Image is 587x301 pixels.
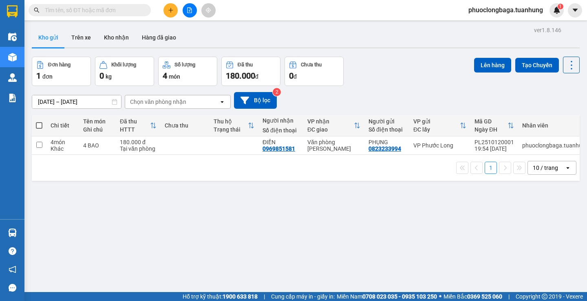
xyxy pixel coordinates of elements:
div: VP gửi [413,118,460,125]
button: caret-down [568,3,582,18]
input: Select a date range. [32,95,121,108]
strong: 1900 633 818 [223,293,258,300]
img: warehouse-icon [8,53,17,62]
div: Tại văn phòng [120,145,157,152]
div: Chưa thu [165,122,205,129]
span: | [508,292,510,301]
span: caret-down [572,7,579,14]
div: Số lượng [174,62,195,68]
div: ĐC lấy [413,126,460,133]
div: Ngày ĐH [474,126,508,133]
div: ĐC giao [307,126,354,133]
span: 0 [289,71,293,81]
button: Kho nhận [97,28,135,47]
button: 1 [485,162,497,174]
button: aim [201,3,216,18]
span: ⚪️ [439,295,441,298]
span: đ [255,73,258,80]
span: 4 [163,71,167,81]
th: Toggle SortBy [303,115,364,136]
div: Người gửi [369,118,405,125]
span: | [264,292,265,301]
input: Tìm tên, số ĐT hoặc mã đơn [45,6,141,15]
img: warehouse-icon [8,33,17,41]
div: Khác [51,145,75,152]
img: solution-icon [8,94,17,102]
button: Đơn hàng1đơn [32,57,91,86]
th: Toggle SortBy [210,115,258,136]
div: ĐIỀN [263,139,299,145]
div: VP Phước Long [413,142,466,149]
span: Miền Nam [337,292,437,301]
div: Khối lượng [111,62,136,68]
div: ver 1.8.146 [534,26,561,35]
img: warehouse-icon [8,228,17,237]
span: aim [205,7,211,13]
span: 1 [559,4,562,9]
sup: 2 [273,88,281,96]
button: Đã thu180.000đ [221,57,280,86]
div: Đơn hàng [48,62,71,68]
span: Hỗ trợ kỹ thuật: [183,292,258,301]
div: 0969851581 [263,145,295,152]
div: 10 / trang [533,164,558,172]
div: Mã GD [474,118,508,125]
div: PHỤNG [369,139,405,145]
button: Lên hàng [474,58,511,73]
span: copyright [542,294,547,299]
strong: 0708 023 035 - 0935 103 250 [362,293,437,300]
span: 180.000 [226,71,255,81]
span: question-circle [9,247,16,255]
span: kg [106,73,112,80]
div: Số điện thoại [263,127,299,134]
span: Miền Bắc [444,292,502,301]
div: Chọn văn phòng nhận [130,98,186,106]
div: Chi tiết [51,122,75,129]
div: Trạng thái [214,126,248,133]
div: Đã thu [238,62,253,68]
div: Đã thu [120,118,150,125]
div: 4 BAO [83,142,112,149]
th: Toggle SortBy [116,115,161,136]
button: file-add [183,3,197,18]
div: Ghi chú [83,126,112,133]
button: Hàng đã giao [135,28,183,47]
div: VP nhận [307,118,354,125]
div: 0823233994 [369,145,401,152]
div: Số điện thoại [369,126,405,133]
span: phuoclongbaga.tuanhung [462,5,549,15]
div: Văn phòng [PERSON_NAME] [307,139,360,152]
span: đơn [42,73,53,80]
span: 0 [99,71,104,81]
img: icon-new-feature [553,7,561,14]
span: search [34,7,40,13]
div: Chưa thu [301,62,322,68]
button: Trên xe [65,28,97,47]
button: Kho gửi [32,28,65,47]
strong: 0369 525 060 [467,293,502,300]
img: logo-vxr [7,5,18,18]
sup: 1 [558,4,563,9]
div: Thu hộ [214,118,248,125]
svg: open [219,99,225,105]
div: 4 món [51,139,75,145]
span: file-add [187,7,192,13]
span: 1 [36,71,41,81]
span: notification [9,266,16,273]
button: Bộ lọc [234,92,277,109]
div: Tên món [83,118,112,125]
th: Toggle SortBy [470,115,518,136]
span: đ [293,73,297,80]
div: 180.000 đ [120,139,157,145]
div: 19:54 [DATE] [474,145,514,152]
button: Khối lượng0kg [95,57,154,86]
div: Người nhận [263,117,299,124]
button: plus [163,3,178,18]
button: Chưa thu0đ [285,57,344,86]
span: Cung cấp máy in - giấy in: [271,292,335,301]
th: Toggle SortBy [409,115,470,136]
img: warehouse-icon [8,73,17,82]
div: HTTT [120,126,150,133]
div: PL2510120001 [474,139,514,145]
span: món [169,73,180,80]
